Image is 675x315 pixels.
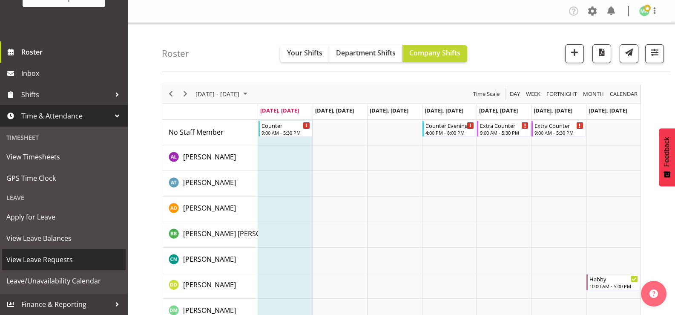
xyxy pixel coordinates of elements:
span: Apply for Leave [6,211,121,223]
span: [DATE], [DATE] [315,107,354,114]
div: No Staff Member"s event - Extra Counter Begin From Saturday, August 16, 2025 at 9:00:00 AM GMT+12... [531,121,585,137]
span: Time & Attendance [21,110,111,122]
a: [PERSON_NAME] [183,152,236,162]
button: Send a list of all shifts for the selected filtered period to all rostered employees. [620,44,638,63]
div: August 11 - 17, 2025 [192,85,253,103]
span: Department Shifts [336,48,396,58]
button: Timeline Day [508,89,522,99]
span: [PERSON_NAME] [183,306,236,315]
button: Feedback - Show survey [659,128,675,186]
div: Extra Counter [480,121,529,130]
span: [DATE], [DATE] [534,107,572,114]
div: No Staff Member"s event - Counter Begin From Monday, August 11, 2025 at 9:00:00 AM GMT+12:00 Ends... [259,121,312,137]
span: [DATE], [DATE] [589,107,627,114]
a: No Staff Member [169,127,224,137]
span: Fortnight [546,89,578,99]
button: Department Shifts [329,45,402,62]
div: Extra Counter [534,121,583,130]
button: Previous [165,89,177,99]
div: Danielle Donselaar"s event - Habby Begin From Sunday, August 17, 2025 at 10:00:00 AM GMT+12:00 En... [586,274,640,290]
span: GPS Time Clock [6,172,121,185]
a: [PERSON_NAME] [183,203,236,213]
span: View Leave Requests [6,253,121,266]
div: 9:00 AM - 5:30 PM [261,129,310,136]
a: Leave/Unavailability Calendar [2,270,126,292]
span: Day [509,89,521,99]
div: 10:00 AM - 5:00 PM [589,283,638,289]
a: [PERSON_NAME] [183,177,236,188]
button: Fortnight [545,89,579,99]
h4: Roster [162,49,189,58]
a: GPS Time Clock [2,168,126,189]
span: [PERSON_NAME] [PERSON_NAME] [183,229,290,238]
td: Christine Neville resource [162,248,258,273]
span: [PERSON_NAME] [183,178,236,187]
button: Your Shifts [280,45,329,62]
td: Beena Beena resource [162,222,258,248]
button: Add a new shift [565,44,584,63]
span: Shifts [21,88,111,101]
a: [PERSON_NAME] [183,280,236,290]
button: Time Scale [472,89,501,99]
span: [PERSON_NAME] [183,152,236,162]
td: Amelia Denz resource [162,197,258,222]
td: No Staff Member resource [162,120,258,145]
span: Feedback [663,137,671,167]
div: Timesheet [2,129,126,146]
div: 9:00 AM - 5:30 PM [480,129,529,136]
a: Apply for Leave [2,206,126,228]
div: No Staff Member"s event - Counter Evening Begin From Thursday, August 14, 2025 at 4:00:00 PM GMT+... [422,121,476,137]
div: previous period [164,85,178,103]
span: Your Shifts [287,48,322,58]
span: Month [582,89,605,99]
span: [DATE], [DATE] [370,107,408,114]
span: [PERSON_NAME] [183,280,236,289]
span: View Leave Balances [6,232,121,245]
td: Alex-Micheal Taniwha resource [162,171,258,197]
span: calendar [609,89,638,99]
span: View Timesheets [6,150,121,163]
img: help-xxl-2.png [649,289,658,298]
a: [PERSON_NAME] [PERSON_NAME] [183,228,290,239]
div: Leave [2,189,126,206]
span: Roster [21,46,124,58]
span: Inbox [21,67,124,80]
button: Month [609,89,639,99]
span: Finance & Reporting [21,298,111,311]
span: [DATE], [DATE] [425,107,463,114]
button: Company Shifts [402,45,467,62]
a: View Timesheets [2,146,126,168]
button: Timeline Month [582,89,606,99]
div: Counter [261,121,310,130]
button: Download a PDF of the roster according to the set date range. [592,44,611,63]
td: Abigail Lane resource [162,145,258,171]
div: Counter Evening [425,121,474,130]
td: Danielle Donselaar resource [162,273,258,299]
button: Timeline Week [525,89,542,99]
button: Next [180,89,191,99]
span: Company Shifts [409,48,460,58]
span: [DATE], [DATE] [260,107,299,114]
div: next period [178,85,192,103]
span: [DATE], [DATE] [479,107,518,114]
div: 4:00 PM - 8:00 PM [425,129,474,136]
div: 9:00 AM - 5:30 PM [534,129,583,136]
div: Habby [589,275,638,283]
button: August 2025 [194,89,251,99]
span: [DATE] - [DATE] [195,89,240,99]
span: Leave/Unavailability Calendar [6,275,121,287]
a: View Leave Requests [2,249,126,270]
img: melanie-richardson713.jpg [639,6,649,16]
div: No Staff Member"s event - Extra Counter Begin From Friday, August 15, 2025 at 9:00:00 AM GMT+12:0... [477,121,531,137]
a: View Leave Balances [2,228,126,249]
a: [PERSON_NAME] [183,254,236,264]
button: Filter Shifts [645,44,664,63]
span: Week [525,89,541,99]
